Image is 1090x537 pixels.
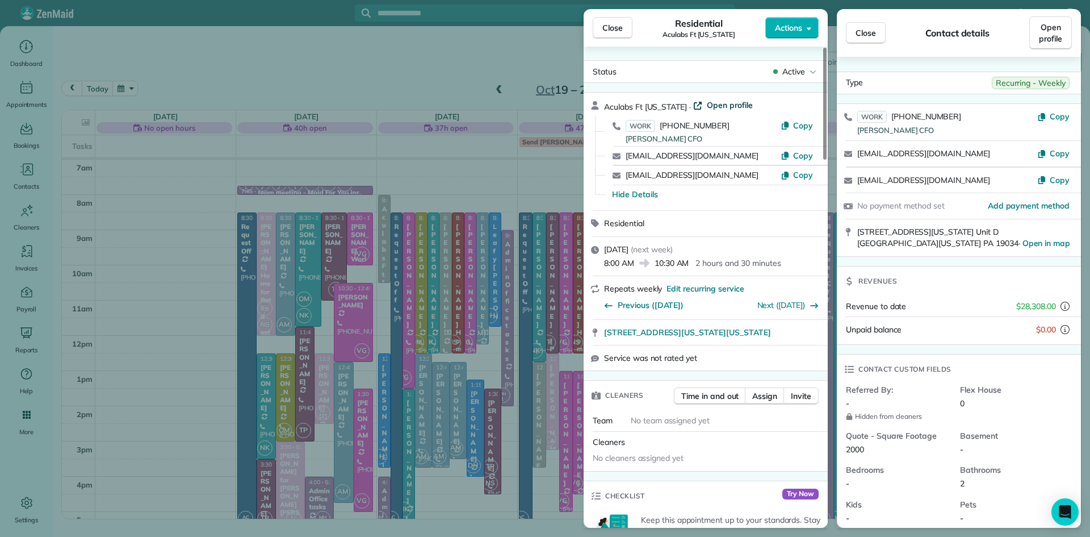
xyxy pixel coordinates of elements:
[781,169,813,181] button: Copy
[846,499,951,510] span: Kids
[666,283,744,294] span: Edit recurring service
[626,151,758,161] a: [EMAIL_ADDRESS][DOMAIN_NAME]
[1037,174,1070,186] button: Copy
[846,398,849,409] span: -
[631,415,710,426] span: No team assigned yet
[846,513,849,523] span: -
[612,189,658,200] button: Hide Details
[891,111,961,122] span: [PHONE_NUMBER]
[960,384,1065,396] span: Flex House
[752,390,777,402] span: Assign
[858,276,897,287] span: Revenues
[675,16,723,30] span: Residential
[846,478,849,489] span: -
[604,327,771,338] span: [STREET_ADDRESS][US_STATE][US_STATE]
[960,513,963,523] span: -
[1036,324,1056,335] span: $0.00
[960,398,965,409] span: 0
[1039,22,1062,44] span: Open profile
[1050,111,1070,122] span: Copy
[846,324,902,335] span: Unpaid balance
[593,453,684,463] span: No cleaners assigned yet
[604,352,697,364] span: Service was not rated yet
[782,489,819,500] span: Try Now
[988,200,1070,211] a: Add payment method
[626,120,730,131] a: WORK[PHONE_NUMBER]
[846,301,906,311] span: Revenue to date
[960,444,963,455] span: -
[846,464,951,476] span: Bedrooms
[681,390,739,402] span: Time in and out
[626,120,655,132] span: WORK
[1037,111,1070,122] button: Copy
[857,111,887,123] span: WORK
[604,299,684,311] button: Previous ([DATE])
[1050,148,1070,159] span: Copy
[1016,301,1056,312] span: $28,308.00
[687,102,693,111] span: ·
[757,299,819,311] button: Next ([DATE])
[695,257,781,269] p: 2 hours and 30 minutes
[604,218,644,228] span: Residential
[793,151,813,161] span: Copy
[1051,498,1079,526] div: Open Intercom Messenger
[631,244,673,255] span: ( next week )
[846,77,863,89] span: Type
[960,464,1065,476] span: Bathrooms
[782,66,805,77] span: Active
[846,412,951,421] span: Hidden from cleaners
[783,388,819,405] button: Invite
[604,244,628,255] span: [DATE]
[593,17,632,39] button: Close
[781,150,813,161] button: Copy
[605,390,643,401] span: Cleaners
[791,390,811,402] span: Invite
[1037,148,1070,159] button: Copy
[846,22,886,44] button: Close
[925,26,990,40] span: Contact details
[793,170,813,180] span: Copy
[793,120,813,131] span: Copy
[604,257,634,269] span: 8:00 AM
[857,201,945,211] span: No payment method set
[846,430,951,442] span: Quote - Square Footage
[846,444,864,455] span: 2000
[605,490,645,502] span: Checklist
[960,499,1065,510] span: Pets
[857,175,990,185] a: [EMAIL_ADDRESS][DOMAIN_NAME]
[604,327,821,338] a: [STREET_ADDRESS][US_STATE][US_STATE]
[663,30,735,39] span: Aculabs Ft [US_STATE]
[593,66,617,77] span: Status
[858,364,951,375] span: Contact custom fields
[604,102,687,112] span: Aculabs Ft [US_STATE]
[992,77,1070,89] span: Recurring - Weekly
[674,388,746,405] button: Time in and out
[960,478,965,489] span: 2
[781,120,813,131] button: Copy
[707,99,753,111] span: Open profile
[1029,16,1072,49] a: Open profile
[626,170,758,180] a: [EMAIL_ADDRESS][DOMAIN_NAME]
[857,125,1037,136] div: [PERSON_NAME] CFO
[660,120,730,131] span: [PHONE_NUMBER]
[1022,238,1071,248] a: Open in map
[775,22,802,34] span: Actions
[960,430,1065,442] span: Basement
[857,148,990,159] a: [EMAIL_ADDRESS][DOMAIN_NAME]
[1050,175,1070,185] span: Copy
[626,134,781,145] div: [PERSON_NAME] CFO
[693,99,753,111] a: Open profile
[745,388,785,405] button: Assign
[593,437,625,447] span: Cleaners
[618,299,684,311] span: Previous ([DATE])
[757,300,806,310] a: Next ([DATE])
[857,227,1070,249] span: [STREET_ADDRESS][US_STATE] Unit D [GEOGRAPHIC_DATA][US_STATE] PA 19034 ·
[593,415,613,426] span: Team
[857,111,961,122] a: WORK[PHONE_NUMBER]
[602,22,623,34] span: Close
[604,284,662,294] span: Repeats weekly
[856,27,876,39] span: Close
